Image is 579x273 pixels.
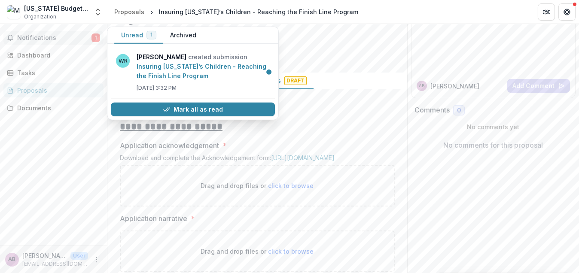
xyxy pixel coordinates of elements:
p: [PERSON_NAME] [22,251,67,260]
div: Amy Blouin [9,257,16,262]
a: Documents [3,101,104,115]
p: Application narrative [120,213,187,224]
div: Dashboard [17,51,97,60]
button: Get Help [558,3,576,21]
p: User [70,252,88,260]
p: [PERSON_NAME] [430,82,479,91]
p: Application acknowledgement [120,140,219,151]
p: No comments yet [414,122,572,131]
p: No comments for this proposal [444,140,543,150]
span: Draft [284,76,307,85]
a: Proposals [3,83,104,97]
div: Download and complete the Acknowledgement form: [120,154,395,165]
span: click to browse [268,248,314,255]
button: Mark all as read [111,103,275,116]
button: Archived [163,27,203,44]
div: Amy Blouin [419,84,425,88]
span: 1 [150,32,152,38]
a: Tasks [3,66,104,80]
div: Proposals [17,86,97,95]
p: Drag and drop files or [201,181,314,190]
button: Unread [114,27,163,44]
a: Dashboard [3,48,104,62]
div: [US_STATE] Budget Project [24,4,88,13]
p: Drag and drop files or [201,247,314,256]
button: Open entity switcher [92,3,104,21]
button: More [91,255,102,265]
div: Documents [17,103,97,112]
button: Partners [538,3,555,21]
a: Proposals [111,6,148,18]
button: Notifications1 [3,31,104,45]
span: click to browse [268,182,314,189]
span: Organization [24,13,56,21]
nav: breadcrumb [111,6,362,18]
a: Insuring [US_STATE]’s Children - Reaching the Finish Line Program [137,63,266,79]
span: Notifications [17,34,91,42]
div: Insuring [US_STATE]’s Children - Reaching the Finish Line Program [159,7,358,16]
h2: Comments [414,106,450,114]
img: Missouri Budget Project [7,5,21,19]
p: [EMAIL_ADDRESS][DOMAIN_NAME] [22,260,88,268]
span: 1 [91,33,100,42]
div: Tasks [17,68,97,77]
a: [URL][DOMAIN_NAME] [271,154,335,161]
div: Proposals [114,7,144,16]
p: created submission [137,52,270,81]
button: Add Comment [507,79,570,93]
span: 0 [457,107,461,114]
